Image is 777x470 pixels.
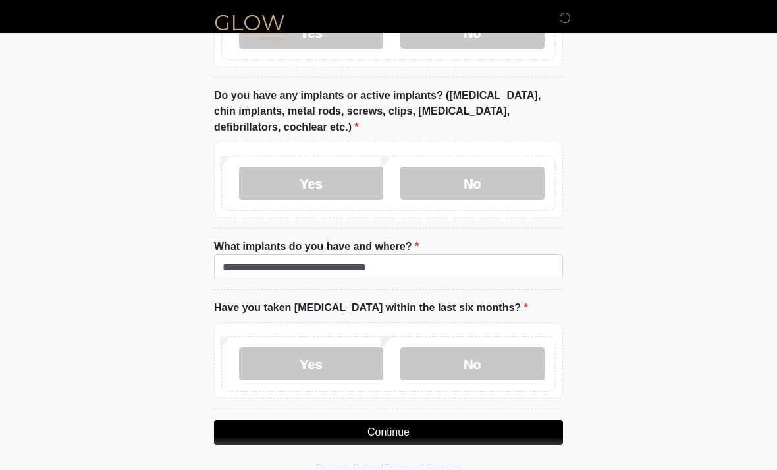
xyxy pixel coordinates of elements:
label: Have you taken [MEDICAL_DATA] within the last six months? [214,300,528,316]
label: No [400,347,545,380]
label: Yes [239,347,383,380]
label: What implants do you have and where? [214,239,419,254]
label: Do you have any implants or active implants? ([MEDICAL_DATA], chin implants, metal rods, screws, ... [214,88,563,135]
button: Continue [214,420,563,445]
label: Yes [239,167,383,200]
img: Glow Medical Spa Logo [201,10,298,44]
label: No [400,167,545,200]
